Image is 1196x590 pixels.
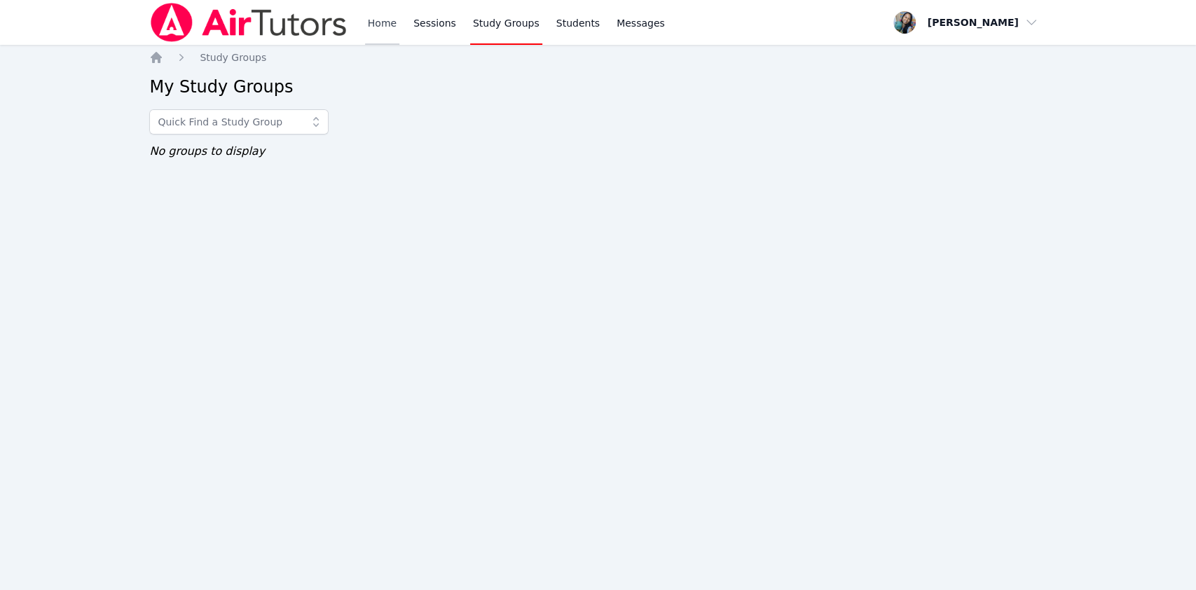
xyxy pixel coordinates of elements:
[200,50,266,64] a: Study Groups
[149,109,329,135] input: Quick Find a Study Group
[149,3,348,42] img: Air Tutors
[149,50,1046,64] nav: Breadcrumb
[200,52,266,63] span: Study Groups
[617,16,665,30] span: Messages
[149,76,1046,98] h2: My Study Groups
[149,144,265,158] span: No groups to display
